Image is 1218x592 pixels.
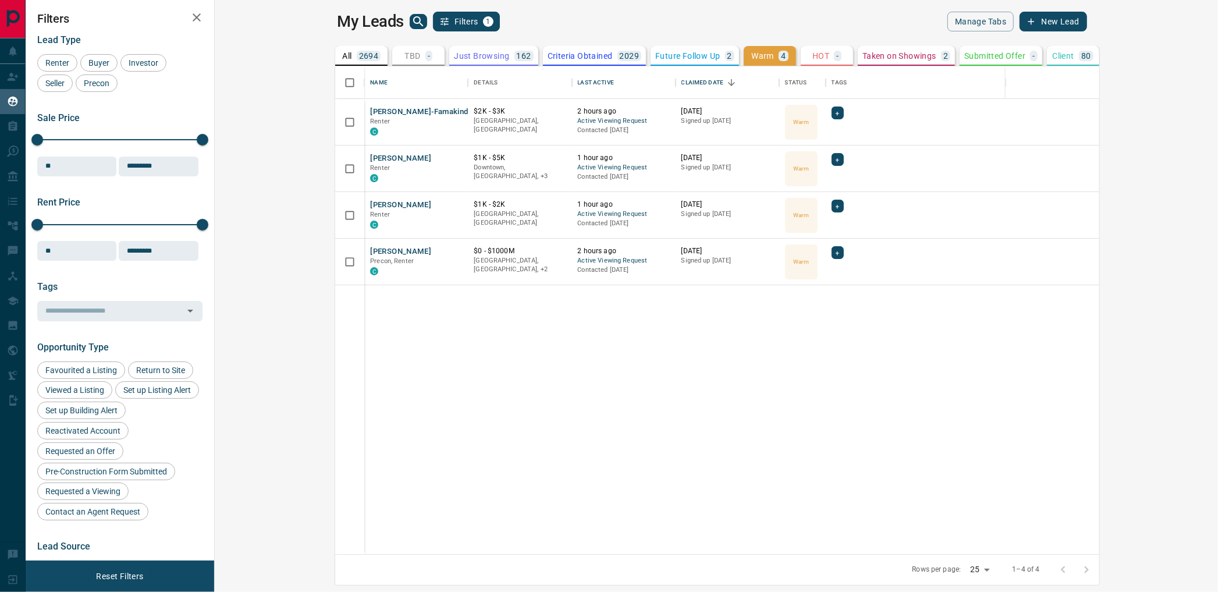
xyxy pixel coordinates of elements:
p: Warm [793,257,808,266]
p: 2 hours ago [578,107,670,116]
p: 2029 [620,52,640,60]
p: 162 [517,52,531,60]
button: [PERSON_NAME] [370,153,431,164]
span: Rent Price [37,197,80,208]
div: Name [364,66,468,99]
button: [PERSON_NAME]-Famakinde [370,107,473,118]
span: Contact an Agent Request [41,507,144,516]
div: Precon [76,75,118,92]
p: North York, Midtown | Central, Toronto [474,163,566,181]
div: Requested an Offer [37,442,123,460]
button: Sort [723,75,740,91]
p: [DATE] [681,246,773,256]
span: Viewed a Listing [41,385,108,395]
p: Rows per page: [912,565,961,575]
span: Precon [80,79,113,88]
p: Signed up [DATE] [681,210,773,219]
p: 80 [1081,52,1091,60]
p: Warm [793,118,808,126]
span: Investor [125,58,162,68]
span: Opportunity Type [37,342,109,353]
p: Signed up [DATE] [681,163,773,172]
button: [PERSON_NAME] [370,246,431,257]
span: Favourited a Listing [41,366,121,375]
p: Future Follow Up [655,52,720,60]
span: Requested an Offer [41,446,119,456]
span: Lead Type [37,34,81,45]
h2: Filters [37,12,203,26]
div: Viewed a Listing [37,381,112,399]
p: Signed up [DATE] [681,116,773,126]
div: + [832,153,844,166]
div: Requested a Viewing [37,483,129,500]
span: Tags [37,281,58,292]
div: Favourited a Listing [37,361,125,379]
button: Reset Filters [88,566,151,586]
p: 2 [727,52,732,60]
div: Investor [120,54,166,72]
p: [DATE] [681,200,773,210]
p: [GEOGRAPHIC_DATA], [GEOGRAPHIC_DATA] [474,116,566,134]
span: Seller [41,79,69,88]
span: + [836,200,840,212]
button: Filters1 [433,12,500,31]
p: 1–4 of 4 [1013,565,1040,575]
span: Set up Listing Alert [119,385,195,395]
h1: My Leads [337,12,404,31]
div: + [832,200,844,212]
div: Claimed Date [676,66,779,99]
p: Warm [793,211,808,219]
p: $1K - $2K [474,200,566,210]
p: Taken on Showings [862,52,936,60]
div: Pre-Construction Form Submitted [37,463,175,480]
div: Status [779,66,826,99]
div: 25 [965,561,993,578]
p: [GEOGRAPHIC_DATA], [GEOGRAPHIC_DATA] [474,210,566,228]
p: Midtown | Central, Toronto [474,256,566,274]
p: 1 hour ago [578,200,670,210]
p: 2 [943,52,948,60]
p: $0 - $1000M [474,246,566,256]
span: 1 [484,17,492,26]
div: + [832,107,844,119]
p: Just Browsing [454,52,509,60]
span: Renter [370,211,390,218]
div: condos.ca [370,267,378,275]
div: Details [468,66,571,99]
span: Active Viewing Request [578,256,670,266]
p: Criteria Obtained [548,52,613,60]
p: HOT [812,52,829,60]
p: Client [1053,52,1074,60]
p: 2694 [359,52,379,60]
div: Set up Listing Alert [115,381,199,399]
p: Submitted Offer [964,52,1025,60]
span: Buyer [84,58,113,68]
span: Set up Building Alert [41,406,122,415]
span: Pre-Construction Form Submitted [41,467,171,476]
div: condos.ca [370,127,378,136]
p: Contacted [DATE] [578,172,670,182]
div: Reactivated Account [37,422,129,439]
button: Manage Tabs [947,12,1014,31]
p: Contacted [DATE] [578,265,670,275]
p: Warm [793,164,808,173]
p: $1K - $5K [474,153,566,163]
span: + [836,154,840,165]
div: Seller [37,75,73,92]
div: Return to Site [128,361,193,379]
button: New Lead [1020,12,1086,31]
span: + [836,247,840,258]
span: Lead Source [37,541,90,552]
div: Claimed Date [681,66,724,99]
p: - [836,52,839,60]
p: Contacted [DATE] [578,219,670,228]
div: Name [370,66,388,99]
p: 1 hour ago [578,153,670,163]
div: Set up Building Alert [37,402,126,419]
span: + [836,107,840,119]
span: Active Viewing Request [578,116,670,126]
div: Status [785,66,807,99]
div: Renter [37,54,77,72]
span: Renter [370,164,390,172]
div: Contact an Agent Request [37,503,148,520]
